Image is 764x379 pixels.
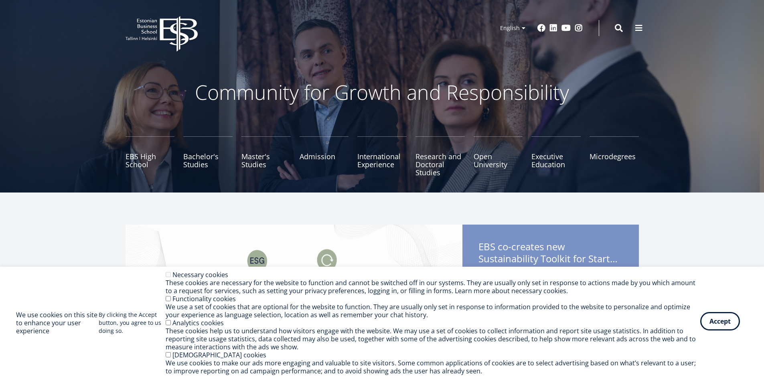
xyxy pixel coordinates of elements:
label: Analytics cookies [172,318,224,327]
div: We use a set of cookies that are optional for the website to function. They are usually only set ... [166,303,700,319]
a: Research and Doctoral Studies [415,136,465,176]
span: EBS co-creates new [478,241,623,267]
a: Facebook [537,24,545,32]
a: Open University [474,136,523,176]
a: Master's Studies [241,136,291,176]
h2: We use cookies on this site to enhance your user experience [16,311,99,335]
a: Executive Education [531,136,581,176]
p: Community for Growth and Responsibility [170,80,595,104]
div: These cookies are necessary for the website to function and cannot be switched off in our systems... [166,279,700,295]
p: By clicking the Accept button, you agree to us doing so. [99,311,166,335]
img: Startup toolkit image [126,225,462,377]
label: Functionality cookies [172,294,236,303]
button: Accept [700,312,740,330]
a: Linkedin [549,24,557,32]
a: Admission [300,136,349,176]
a: Microdegrees [590,136,639,176]
a: EBS High School [126,136,175,176]
span: Sustainability Toolkit for Startups [478,253,623,265]
a: Youtube [561,24,571,32]
label: [DEMOGRAPHIC_DATA] cookies [172,351,266,359]
div: These cookies help us to understand how visitors engage with the website. We may use a set of coo... [166,327,700,351]
label: Necessary cookies [172,270,228,279]
a: Bachelor's Studies [183,136,233,176]
a: International Experience [357,136,407,176]
div: We use cookies to make our ads more engaging and valuable to site visitors. Some common applicati... [166,359,700,375]
a: Instagram [575,24,583,32]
